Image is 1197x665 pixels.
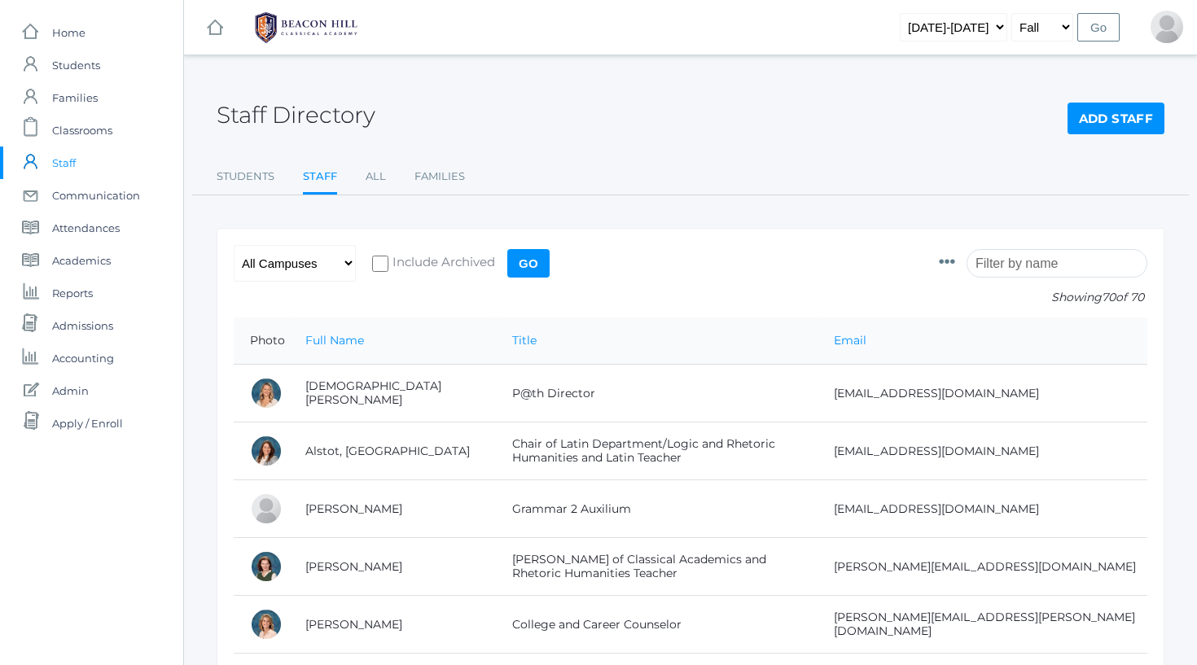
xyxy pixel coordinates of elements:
div: Lisa Balikian [250,608,283,641]
td: [PERSON_NAME] [289,480,496,538]
td: [PERSON_NAME] [289,538,496,596]
td: Alstot, [GEOGRAPHIC_DATA] [289,422,496,480]
a: Staff [303,160,337,195]
td: [EMAIL_ADDRESS][DOMAIN_NAME] [818,480,1147,538]
input: Include Archived [372,256,388,272]
input: Go [507,249,550,278]
td: Chair of Latin Department/Logic and Rhetoric Humanities and Latin Teacher [496,422,818,480]
td: College and Career Counselor [496,596,818,654]
span: Reports [52,277,93,309]
input: Filter by name [967,249,1147,278]
td: [EMAIL_ADDRESS][DOMAIN_NAME] [818,422,1147,480]
a: Families [414,160,465,193]
h2: Staff Directory [217,103,375,128]
span: Accounting [52,342,114,374]
div: Maureen Baldwin [250,550,283,583]
div: Shain Hrehniy [1151,11,1183,43]
td: [PERSON_NAME][EMAIL_ADDRESS][PERSON_NAME][DOMAIN_NAME] [818,596,1147,654]
p: Showing of 70 [939,289,1147,306]
td: P@th Director [496,365,818,422]
span: Staff [52,147,76,179]
span: Admin [52,374,89,407]
td: Grammar 2 Auxilium [496,480,818,538]
span: Include Archived [388,253,495,273]
td: [PERSON_NAME][EMAIL_ADDRESS][DOMAIN_NAME] [818,538,1147,596]
td: [PERSON_NAME] of Classical Academics and Rhetoric Humanities Teacher [496,538,818,596]
span: Admissions [52,309,113,342]
td: [PERSON_NAME] [289,596,496,654]
a: Add Staff [1068,103,1164,135]
span: Communication [52,179,140,212]
a: Email [834,333,866,348]
span: Apply / Enroll [52,407,123,440]
a: Students [217,160,274,193]
span: Home [52,16,85,49]
span: Attendances [52,212,120,244]
td: [EMAIL_ADDRESS][DOMAIN_NAME] [818,365,1147,422]
input: Go [1077,13,1120,42]
a: All [366,160,386,193]
a: Full Name [305,333,364,348]
span: Academics [52,244,111,277]
span: Classrooms [52,114,112,147]
img: BHCALogos-05-308ed15e86a5a0abce9b8dd61676a3503ac9727e845dece92d48e8588c001991.png [245,7,367,48]
div: Heather Albanese [250,377,283,409]
div: Jordan Alstot [250,435,283,467]
span: 70 [1102,290,1116,304]
div: Sarah Armstrong [250,492,283,525]
span: Students [52,49,100,81]
td: [DEMOGRAPHIC_DATA][PERSON_NAME] [289,365,496,422]
a: Title [512,333,537,348]
span: Families [52,81,98,114]
th: Photo [234,317,289,365]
